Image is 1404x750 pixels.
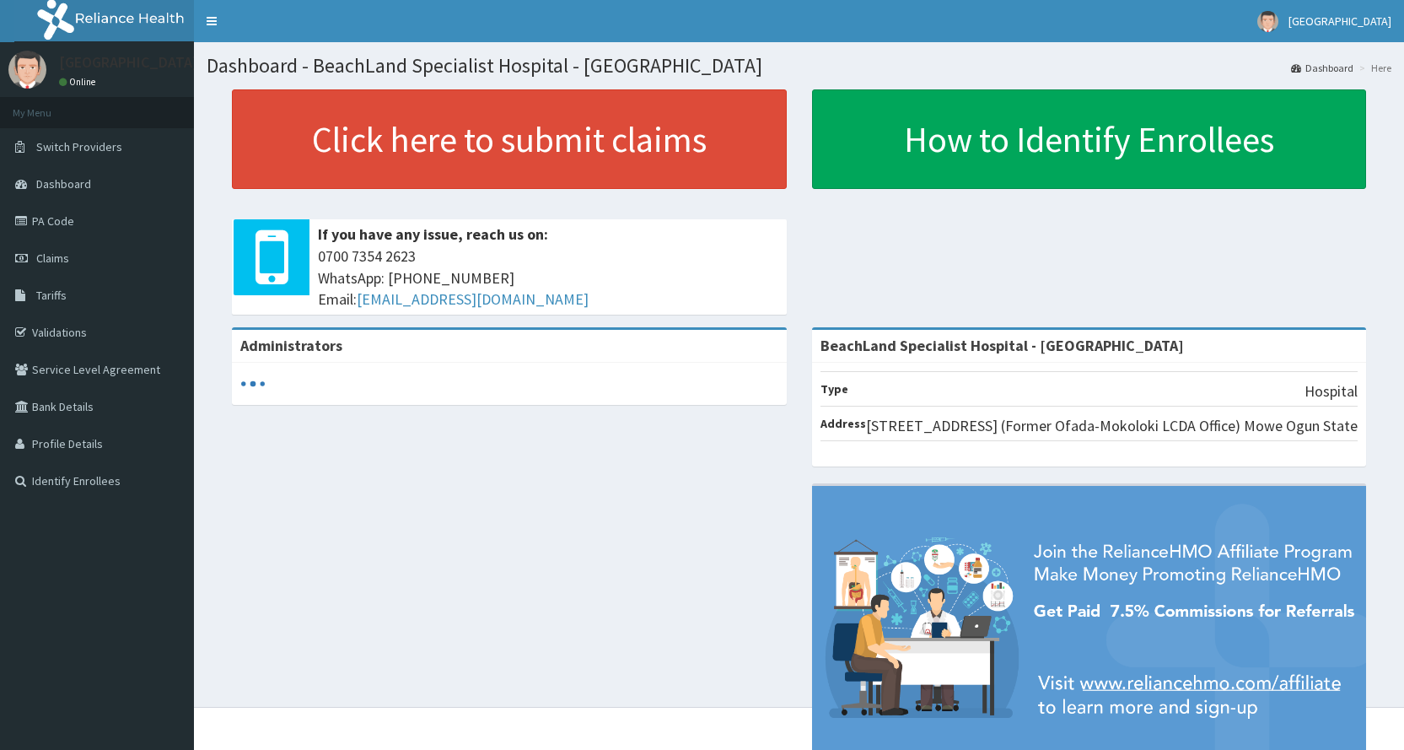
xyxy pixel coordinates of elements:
strong: BeachLand Specialist Hospital - [GEOGRAPHIC_DATA] [820,336,1184,355]
b: Type [820,381,848,397]
b: Administrators [240,336,342,355]
span: Claims [36,251,69,266]
a: How to Identify Enrollees [812,89,1367,189]
b: Address [820,416,866,431]
a: Click here to submit claims [232,89,787,189]
a: [EMAIL_ADDRESS][DOMAIN_NAME] [357,289,589,309]
span: Tariffs [36,288,67,303]
span: [GEOGRAPHIC_DATA] [1288,13,1391,29]
li: Here [1355,61,1391,75]
b: If you have any issue, reach us on: [318,224,548,244]
h1: Dashboard - BeachLand Specialist Hospital - [GEOGRAPHIC_DATA] [207,55,1391,77]
p: Hospital [1304,380,1358,402]
span: Dashboard [36,176,91,192]
span: 0700 7354 2623 WhatsApp: [PHONE_NUMBER] Email: [318,246,778,310]
p: [STREET_ADDRESS] (Former Ofada-Mokoloki LCDA Office) Mowe Ogun State [866,415,1358,437]
a: Online [59,76,100,88]
img: User Image [1257,11,1278,32]
a: Dashboard [1291,61,1353,75]
img: User Image [8,51,46,89]
svg: audio-loading [240,371,266,397]
p: [GEOGRAPHIC_DATA] [59,55,198,70]
span: Switch Providers [36,139,122,154]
